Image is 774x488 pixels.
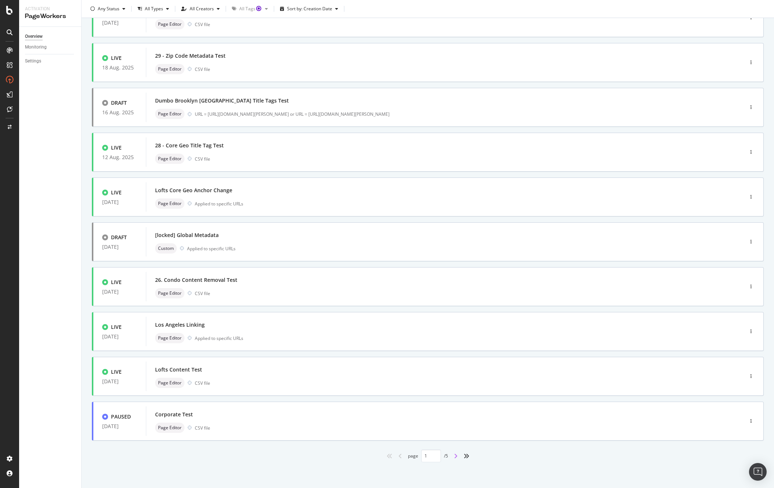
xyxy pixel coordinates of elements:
div: Applied to specific URLs [187,245,236,252]
span: Page Editor [158,291,182,295]
div: All Types [145,7,163,11]
div: Tooltip anchor [255,5,262,12]
div: angle-left [395,450,405,462]
div: neutral label [155,288,184,298]
a: Monitoring [25,43,76,51]
div: Dumbo Brooklyn [GEOGRAPHIC_DATA] Title Tags Test [155,97,289,104]
div: CSV file [195,66,210,72]
button: All TagsTooltip anchor [229,3,271,15]
div: 28 - Core Geo Title Tag Test [155,142,224,149]
div: LIVE [111,189,122,196]
div: [DATE] [102,334,137,340]
div: Corporate Test [155,411,193,418]
span: Page Editor [158,381,182,385]
div: LIVE [111,54,122,62]
div: CSV file [195,380,210,386]
div: 12 Aug. 2025 [102,154,137,160]
div: [DATE] [102,378,137,384]
div: Any Status [98,7,119,11]
button: All Creators [178,3,223,15]
div: CSV file [195,425,210,431]
div: LIVE [111,144,122,151]
div: Activation [25,6,75,12]
div: neutral label [155,19,184,29]
span: Page Editor [158,336,182,340]
span: Page Editor [158,157,182,161]
div: LIVE [111,368,122,376]
div: neutral label [155,109,184,119]
div: neutral label [155,198,184,209]
div: Lofts Core Geo Anchor Change [155,187,232,194]
div: CSV file [195,21,210,28]
button: All Types [135,3,172,15]
span: Page Editor [158,201,182,206]
div: All Tags [239,7,262,11]
div: 29 - Zip Code Metadata Test [155,52,226,60]
div: Overview [25,33,43,40]
a: Overview [25,33,76,40]
div: PAUSED [111,413,131,420]
div: [locked] Global Metadata [155,232,219,239]
div: Open Intercom Messenger [749,463,767,481]
div: neutral label [155,423,184,433]
div: [DATE] [102,289,137,295]
div: angle-right [451,450,461,462]
div: neutral label [155,333,184,343]
div: angles-left [384,450,395,462]
div: 16 Aug. 2025 [102,110,137,115]
span: Page Editor [158,426,182,430]
span: Custom [158,246,174,251]
div: Applied to specific URLs [195,335,243,341]
div: Sort by: Creation Date [287,7,332,11]
div: page / 5 [408,449,448,462]
div: LIVE [111,323,122,331]
div: neutral label [155,64,184,74]
button: Any Status [87,3,128,15]
div: neutral label [155,154,184,164]
span: Page Editor [158,112,182,116]
div: [DATE] [102,199,137,205]
div: Lofts Content Test [155,366,202,373]
span: Page Editor [158,67,182,71]
div: CSV file [195,156,210,162]
a: Settings [25,57,76,65]
span: Page Editor [158,22,182,26]
div: Monitoring [25,43,47,51]
div: Los Angeles Linking [155,321,205,329]
div: DRAFT [111,99,127,107]
div: All Creators [190,7,214,11]
div: Applied to specific URLs [195,201,243,207]
div: 26. Condo Content Removal Test [155,276,237,284]
div: CSV file [195,290,210,297]
div: [DATE] [102,423,137,429]
div: LIVE [111,279,122,286]
div: URL = [URL][DOMAIN_NAME][PERSON_NAME] or URL = [URL][DOMAIN_NAME][PERSON_NAME] [195,111,712,117]
button: Sort by: Creation Date [277,3,341,15]
div: DRAFT [111,234,127,241]
div: PageWorkers [25,12,75,21]
div: neutral label [155,378,184,388]
div: 18 Aug. 2025 [102,65,137,71]
div: [DATE] [102,20,137,26]
div: neutral label [155,243,177,254]
div: [DATE] [102,244,137,250]
div: angles-right [461,450,472,462]
div: Settings [25,57,41,65]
